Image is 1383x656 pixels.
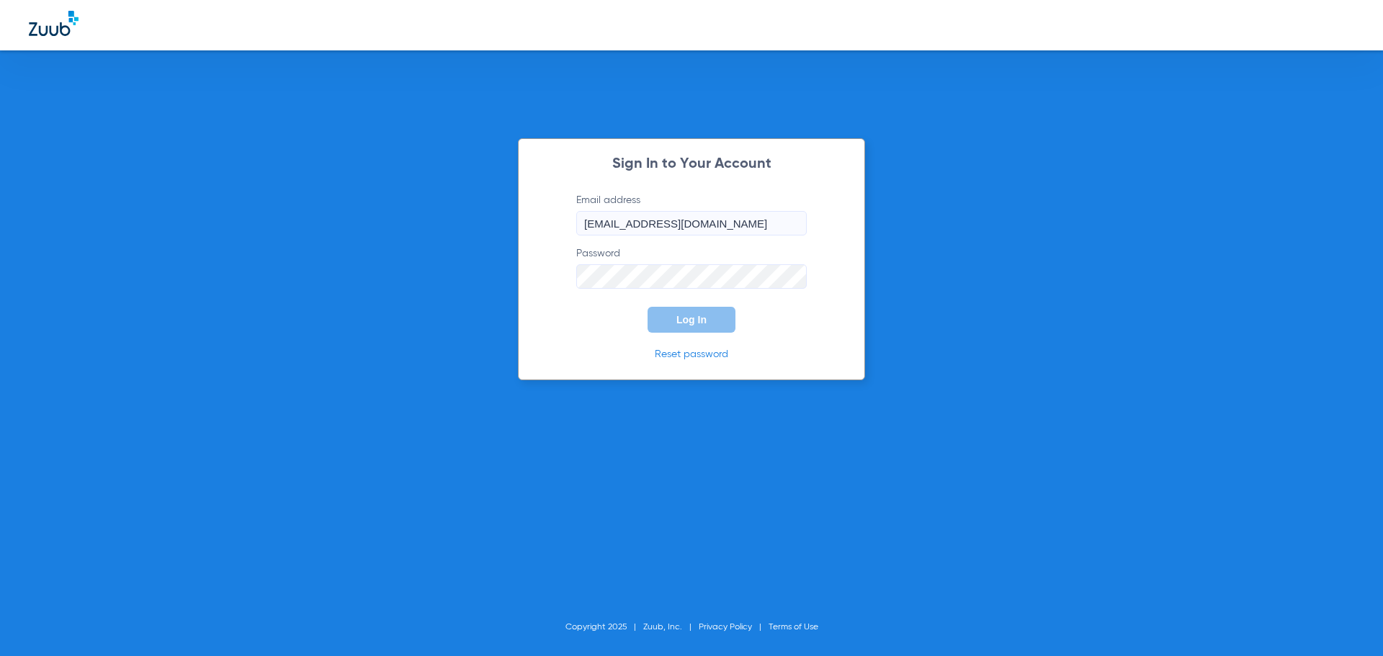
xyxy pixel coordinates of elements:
[655,349,728,359] a: Reset password
[576,264,807,289] input: Password
[576,193,807,235] label: Email address
[676,314,707,325] span: Log In
[699,623,752,632] a: Privacy Policy
[576,246,807,289] label: Password
[643,620,699,634] li: Zuub, Inc.
[29,11,79,36] img: Zuub Logo
[648,307,735,333] button: Log In
[555,157,828,171] h2: Sign In to Your Account
[576,211,807,235] input: Email address
[565,620,643,634] li: Copyright 2025
[769,623,818,632] a: Terms of Use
